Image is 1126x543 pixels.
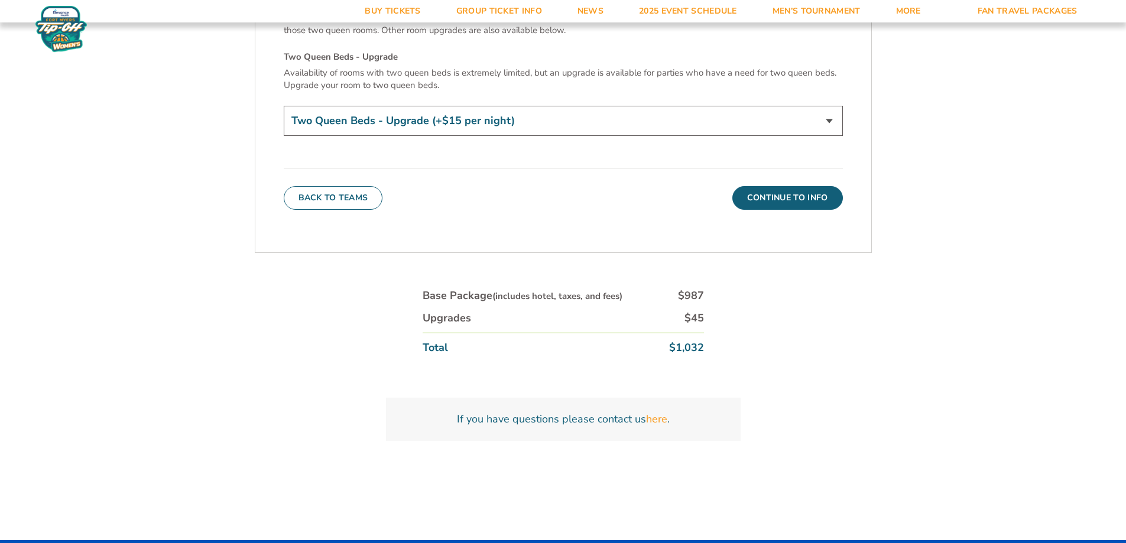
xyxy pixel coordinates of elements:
[678,288,704,303] div: $987
[684,311,704,326] div: $45
[646,412,667,427] a: here
[400,412,726,427] p: If you have questions please contact us .
[284,12,843,37] p: A base package includes a standard room with a king bed. Rooms with two queen beds are very limit...
[284,51,843,63] h4: Two Queen Beds - Upgrade
[423,288,622,303] div: Base Package
[732,186,843,210] button: Continue To Info
[423,340,448,355] div: Total
[669,340,704,355] div: $1,032
[492,290,622,302] small: (includes hotel, taxes, and fees)
[423,311,471,326] div: Upgrades
[284,67,843,92] p: Availability of rooms with two queen beds is extremely limited, but an upgrade is available for p...
[284,186,383,210] button: Back To Teams
[35,6,87,52] img: Women's Fort Myers Tip-Off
